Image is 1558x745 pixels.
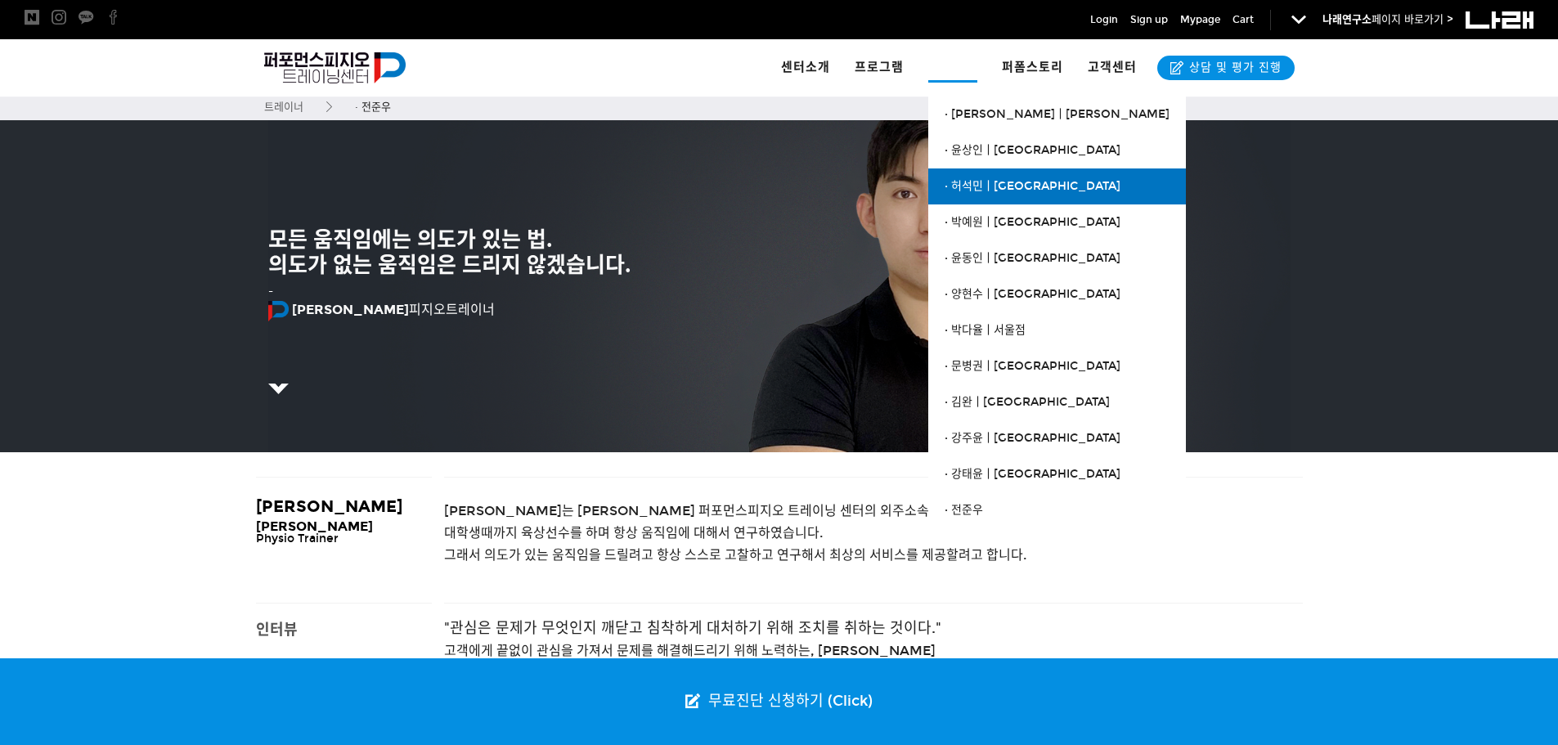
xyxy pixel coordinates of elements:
[928,348,1186,384] a: · 문병권ㅣ[GEOGRAPHIC_DATA]
[256,518,373,534] span: [PERSON_NAME]
[1130,11,1168,28] a: Sign up
[945,179,1120,193] span: · 허석민ㅣ[GEOGRAPHIC_DATA]
[268,384,289,393] img: 5c68986d518ea.png
[264,98,303,116] a: 트레이너
[928,168,1186,204] a: · 허석민ㅣ[GEOGRAPHIC_DATA]
[928,132,1186,168] a: · 윤상인ㅣ[GEOGRAPHIC_DATA]
[781,60,830,74] span: 센터소개
[444,525,823,541] span: 대학생때까지 육상선수를 하며 항상 움직임에 대해서 연구하였습니다.
[292,302,495,317] span: 피지오트레이너
[1075,39,1149,96] a: 고객센터
[945,431,1120,445] span: · 강주윤ㅣ[GEOGRAPHIC_DATA]
[945,215,1120,229] span: · 박예원ㅣ[GEOGRAPHIC_DATA]
[444,503,1142,518] span: [PERSON_NAME]는 [PERSON_NAME] 퍼포먼스피지오 트레이닝 센터의 외주소속 피지오 트레이너로 근무하고 있습니다.
[444,547,1026,563] span: 그래서 의도가 있는 움직임을 드릴려고 항상 스스로 고찰하고 연구해서 최상의 서비스를 제공할려고 합니다.
[928,384,1186,420] a: · 김완ㅣ[GEOGRAPHIC_DATA]
[1322,13,1453,26] a: 나래연구소페이지 바로가기 >
[928,312,1186,348] a: · 박다율ㅣ서울점
[334,98,391,116] a: · 전준우
[916,39,990,96] a: 트레이너
[444,643,936,658] span: 고객에게 끝없이 관심을 가져서 문제를 해결해드리기 위해 노력하는, [PERSON_NAME]
[669,658,889,745] a: 무료진단 신청하기 (Click)
[1002,60,1063,74] span: 퍼폼스토리
[1322,13,1372,26] strong: 나래연구소
[945,467,1120,481] span: · 강태윤ㅣ[GEOGRAPHIC_DATA]
[945,107,1170,121] span: · [PERSON_NAME]ㅣ[PERSON_NAME]
[945,287,1120,301] span: · 양현수ㅣ[GEOGRAPHIC_DATA]
[945,395,1110,409] span: · 김완ㅣ[GEOGRAPHIC_DATA]
[256,496,402,516] span: [PERSON_NAME]
[945,251,1120,265] span: · 윤동인ㅣ[GEOGRAPHIC_DATA]
[928,204,1186,240] a: · 박예원ㅣ[GEOGRAPHIC_DATA]
[264,101,303,114] span: 트레이너
[1090,11,1118,28] a: Login
[842,39,916,96] a: 프로그램
[355,101,391,114] span: · 전준우
[1232,11,1254,28] a: Cart
[256,532,339,545] span: Physio Trainer
[256,621,298,639] span: 인터뷰
[928,52,977,83] span: 트레이너
[945,323,1026,337] span: · 박다율ㅣ서울점
[268,252,631,278] strong: 의도가 없는 움직임은 드리지 않겠습니다.
[1088,60,1137,74] span: 고객센터
[855,60,904,74] span: 프로그램
[1157,56,1295,80] a: 상담 및 평가 진행
[990,39,1075,96] a: 퍼폼스토리
[928,240,1186,276] a: · 윤동인ㅣ[GEOGRAPHIC_DATA]
[268,285,273,298] span: -
[945,503,983,517] span: · 전준우
[928,456,1186,492] a: · 강태윤ㅣ[GEOGRAPHIC_DATA]
[268,301,289,321] img: 퍼포먼스피지오 심볼 로고
[928,492,1186,528] a: · 전준우
[928,276,1186,312] a: · 양현수ㅣ[GEOGRAPHIC_DATA]
[292,302,409,317] strong: [PERSON_NAME]
[268,227,552,253] strong: 모든 움직임에는 의도가 있는 법.
[1180,11,1220,28] a: Mypage
[928,96,1186,132] a: · [PERSON_NAME]ㅣ[PERSON_NAME]
[945,143,1120,157] span: · 윤상인ㅣ[GEOGRAPHIC_DATA]
[1184,60,1282,76] span: 상담 및 평가 진행
[769,39,842,96] a: 센터소개
[945,359,1120,373] span: · 문병권ㅣ[GEOGRAPHIC_DATA]
[928,420,1186,456] a: · 강주윤ㅣ[GEOGRAPHIC_DATA]
[444,619,941,637] span: "관심은 문제가 무엇인지 깨닫고 침착하게 대처하기 위해 조치를 취하는 것이다."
